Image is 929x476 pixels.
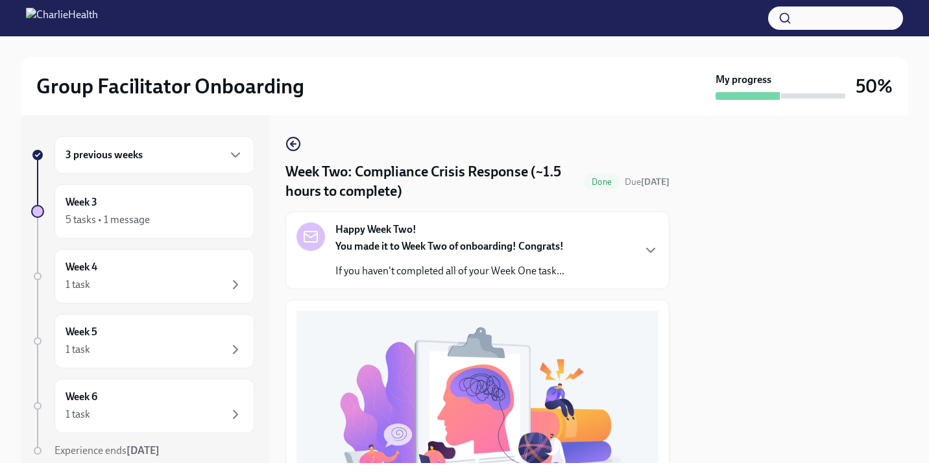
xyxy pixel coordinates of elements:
[66,260,97,274] h6: Week 4
[335,240,564,252] strong: You made it to Week Two of onboarding! Congrats!
[26,8,98,29] img: CharlieHealth
[66,213,150,227] div: 5 tasks • 1 message
[856,75,893,98] h3: 50%
[31,249,254,303] a: Week 41 task
[54,444,160,457] span: Experience ends
[66,148,143,162] h6: 3 previous weeks
[66,390,97,404] h6: Week 6
[641,176,670,187] strong: [DATE]
[54,136,254,174] div: 3 previous weeks
[335,264,564,278] p: If you haven't completed all of your Week One task...
[66,342,90,357] div: 1 task
[66,278,90,292] div: 1 task
[31,379,254,433] a: Week 61 task
[66,195,97,209] h6: Week 3
[625,176,670,188] span: September 1st, 2025 10:00
[66,325,97,339] h6: Week 5
[66,407,90,422] div: 1 task
[716,73,771,87] strong: My progress
[127,444,160,457] strong: [DATE]
[31,314,254,368] a: Week 51 task
[285,162,579,201] h4: Week Two: Compliance Crisis Response (~1.5 hours to complete)
[335,222,416,237] strong: Happy Week Two!
[36,73,304,99] h2: Group Facilitator Onboarding
[31,184,254,239] a: Week 35 tasks • 1 message
[625,176,670,187] span: Due
[584,177,620,187] span: Done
